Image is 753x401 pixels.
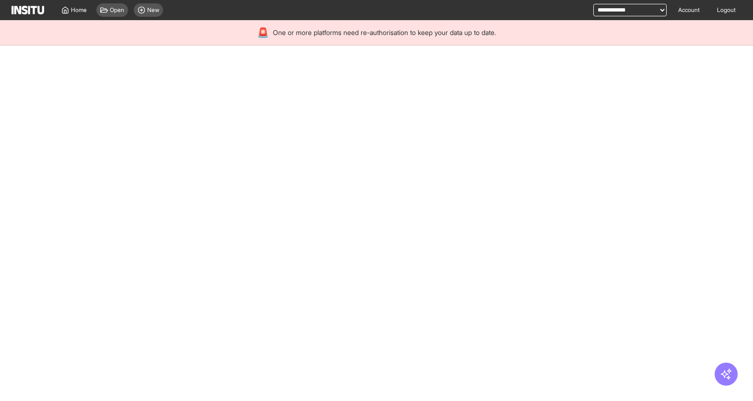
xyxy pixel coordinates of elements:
[147,6,159,14] span: New
[273,28,496,37] span: One or more platforms need re-authorisation to keep your data up to date.
[257,26,269,39] div: 🚨
[71,6,87,14] span: Home
[110,6,124,14] span: Open
[12,6,44,14] img: Logo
